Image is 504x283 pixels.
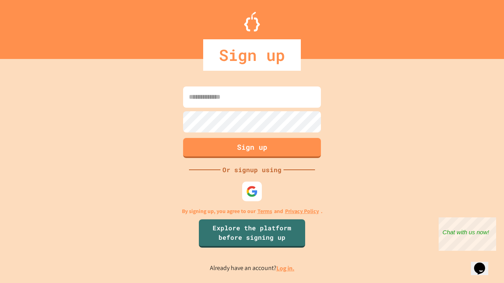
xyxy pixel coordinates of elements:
div: Or signup using [220,165,283,175]
iframe: chat widget [439,217,496,251]
div: Sign up [203,39,301,71]
img: Logo.svg [244,12,260,31]
img: google-icon.svg [246,186,258,197]
a: Terms [258,207,272,215]
a: Log in. [276,264,295,272]
button: Sign up [183,138,321,158]
a: Privacy Policy [285,207,319,215]
a: Explore the platform before signing up [199,219,305,248]
iframe: chat widget [471,252,496,275]
p: Already have an account? [210,263,295,273]
p: By signing up, you agree to our and . [182,207,322,215]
